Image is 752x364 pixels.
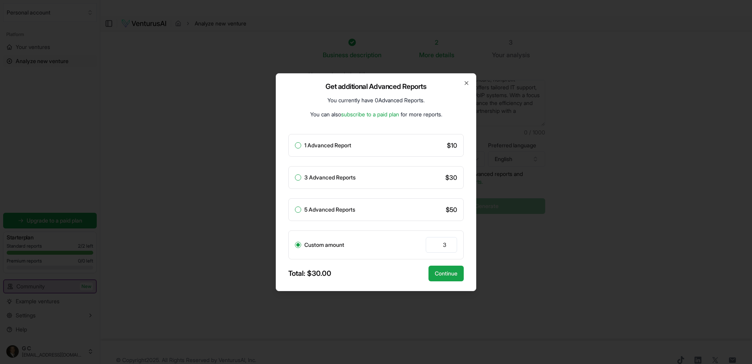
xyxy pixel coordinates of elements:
div: Total: $ 30.00 [288,268,331,279]
span: You can also for more reports. [310,111,442,118]
a: subscribe to a paid plan [341,111,399,118]
label: 3 Advanced Reports [304,175,356,180]
h2: Get additional Advanced Reports [325,83,426,90]
button: Continue [428,266,464,281]
label: 5 Advanced Reports [304,207,355,212]
span: $ 30 [445,173,457,182]
label: 1 Advanced Report [304,143,351,148]
span: $ 50 [446,205,457,214]
label: Custom amount [304,242,344,248]
span: $ 10 [447,141,457,150]
p: You currently have 0 Advanced Reports . [327,96,425,104]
